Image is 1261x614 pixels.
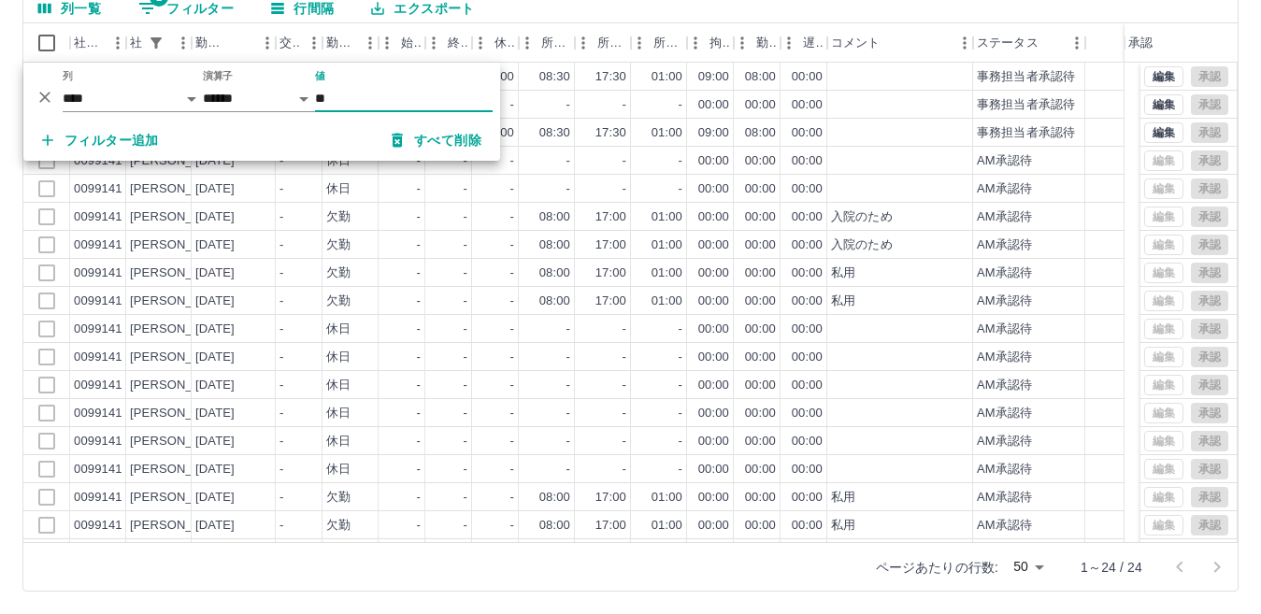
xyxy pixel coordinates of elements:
div: 事務担当者承認待 [977,96,1075,114]
button: 編集 [1144,66,1183,87]
div: 00:00 [792,321,823,338]
div: - [464,349,467,366]
div: - [417,489,421,507]
div: 17:30 [595,68,626,86]
div: 00:00 [745,405,776,422]
div: - [510,489,514,507]
div: [DATE] [195,517,235,535]
div: [PERSON_NAME] [130,461,232,478]
div: AM承認待 [977,264,1032,282]
div: - [464,180,467,198]
div: [DATE] [195,349,235,366]
div: - [679,433,682,450]
div: AM承認待 [977,180,1032,198]
div: 欠勤 [326,264,351,282]
div: - [279,349,283,366]
div: - [510,264,514,282]
div: - [279,264,283,282]
div: 拘束 [709,23,730,63]
div: - [279,405,283,422]
button: 編集 [1144,94,1183,115]
div: - [510,349,514,366]
div: - [464,405,467,422]
div: ステータス [977,23,1039,63]
div: 0099141 [74,180,122,198]
div: 08:00 [539,517,570,535]
div: 00:00 [698,433,729,450]
div: AM承認待 [977,208,1032,226]
div: 勤務 [734,23,781,63]
div: 00:00 [792,489,823,507]
div: 00:00 [698,377,729,394]
div: 事務担当者承認待 [977,68,1075,86]
div: - [279,489,283,507]
div: 勤務日 [195,23,227,63]
div: AM承認待 [977,236,1032,254]
div: 08:00 [539,236,570,254]
button: メニュー [1063,29,1091,57]
div: 01:00 [652,124,682,142]
div: - [679,180,682,198]
button: 削除 [31,83,59,111]
div: 00:00 [792,264,823,282]
div: - [566,349,570,366]
div: - [510,321,514,338]
div: 17:00 [595,293,626,310]
div: 0099141 [74,517,122,535]
div: AM承認待 [977,489,1032,507]
button: メニュー [104,29,132,57]
div: [PERSON_NAME] [130,489,232,507]
div: - [510,96,514,114]
div: 休日 [326,461,351,478]
div: [DATE] [195,461,235,478]
div: [PERSON_NAME] [130,264,232,282]
div: 0099141 [74,349,122,366]
div: 0099141 [74,321,122,338]
div: [PERSON_NAME] [130,517,232,535]
div: [DATE] [195,377,235,394]
div: 拘束 [687,23,734,63]
div: - [510,208,514,226]
div: 欠勤 [326,236,351,254]
div: [DATE] [195,433,235,450]
div: 00:00 [698,152,729,170]
div: - [417,461,421,478]
p: 1～24 / 24 [1081,558,1142,577]
div: [PERSON_NAME] [130,321,232,338]
div: - [464,433,467,450]
div: 承認 [1125,23,1222,63]
div: - [623,377,626,394]
div: - [417,293,421,310]
div: - [623,461,626,478]
div: 00:00 [745,489,776,507]
div: 欠勤 [326,208,351,226]
div: - [510,461,514,478]
div: 00:00 [745,517,776,535]
div: 交通費 [279,23,300,63]
div: - [417,433,421,450]
div: 00:00 [745,321,776,338]
div: 08:00 [745,68,776,86]
div: - [623,405,626,422]
div: 00:00 [698,293,729,310]
div: - [464,377,467,394]
div: 0099141 [74,293,122,310]
label: 値 [315,69,325,83]
div: 遅刻等 [781,23,827,63]
div: 09:00 [698,124,729,142]
div: 始業 [379,23,425,63]
div: 私用 [831,489,855,507]
div: 1件のフィルターを適用中 [143,30,169,56]
div: 終業 [425,23,472,63]
div: - [417,208,421,226]
div: 00:00 [698,180,729,198]
div: 所定休憩 [653,23,683,63]
div: 始業 [401,23,422,63]
div: 00:00 [698,321,729,338]
div: - [510,433,514,450]
div: - [566,405,570,422]
div: 17:00 [595,489,626,507]
div: [DATE] [195,180,235,198]
div: 00:00 [745,293,776,310]
div: - [417,517,421,535]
